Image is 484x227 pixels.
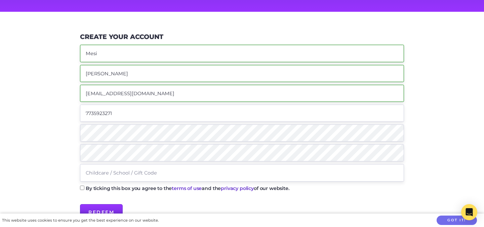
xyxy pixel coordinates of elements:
[86,186,290,191] label: By ticking this box you agree to the and the of our website.
[80,85,404,102] input: Email Address
[437,216,477,225] button: Got it!
[80,65,404,82] input: Last Name
[2,217,159,224] div: This website uses cookies to ensure you get the best experience on our website.
[80,33,163,41] h3: Create Your Account
[80,45,404,62] input: First Name
[221,185,254,191] a: privacy policy
[172,185,202,191] a: terms of use
[80,204,123,220] input: Redeem
[80,105,404,122] input: Mobile (Optional)
[461,204,477,220] div: Open Intercom Messenger
[80,164,404,181] input: Childcare / School / Gift Code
